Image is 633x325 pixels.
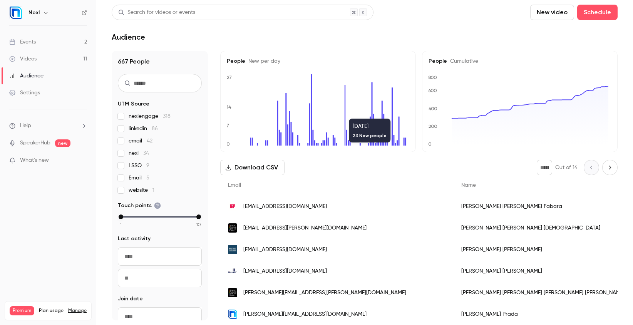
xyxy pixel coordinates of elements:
[143,151,149,156] span: 34
[227,57,409,65] h5: People
[163,114,171,119] span: 318
[429,57,611,65] h5: People
[120,221,122,228] span: 1
[119,214,123,219] div: min
[602,160,618,175] button: Next page
[228,202,237,211] img: bustamantefabara.com
[112,32,145,42] h1: Audience
[10,7,22,19] img: Nexl
[118,8,195,17] div: Search for videos or events
[454,196,632,217] div: [PERSON_NAME] [PERSON_NAME] Fabara
[118,247,202,266] input: From
[10,306,34,315] span: Premium
[228,183,241,188] span: Email
[454,260,632,282] div: [PERSON_NAME] [PERSON_NAME]
[9,55,37,63] div: Videos
[129,162,149,169] span: LSSO
[220,160,285,175] button: Download CSV
[428,88,437,93] text: 600
[9,38,36,46] div: Events
[28,9,40,17] h6: Nexl
[243,267,327,275] span: [EMAIL_ADDRESS][DOMAIN_NAME]
[20,139,50,147] a: SpeakerHub
[146,163,149,168] span: 9
[129,174,149,182] span: Email
[152,188,154,193] span: 1
[39,308,64,314] span: Plan usage
[243,246,327,254] span: [EMAIL_ADDRESS][DOMAIN_NAME]
[530,5,574,20] button: New video
[454,217,632,239] div: [PERSON_NAME] [PERSON_NAME] [DEMOGRAPHIC_DATA]
[129,112,171,120] span: nexlengage
[196,221,201,228] span: 10
[20,156,49,164] span: What's new
[196,214,201,219] div: max
[577,5,618,20] button: Schedule
[243,203,327,211] span: [EMAIL_ADDRESS][DOMAIN_NAME]
[454,303,632,325] div: [PERSON_NAME] Prada
[454,282,632,303] div: [PERSON_NAME] [PERSON_NAME] [PERSON_NAME] [PERSON_NAME]
[129,186,154,194] span: website
[129,137,152,145] span: email
[118,269,202,287] input: To
[228,310,237,319] img: nexlcrm.com
[447,59,478,64] span: Cumulative
[429,124,437,129] text: 200
[228,266,237,276] img: dipchand.com
[228,288,237,297] img: rebaza-alcazar.com
[78,157,87,164] iframe: Noticeable Trigger
[9,89,40,97] div: Settings
[20,122,31,130] span: Help
[118,295,143,303] span: Join date
[245,59,280,64] span: New per day
[129,125,158,132] span: linkedin
[428,75,437,80] text: 800
[226,104,231,110] text: 14
[118,235,151,243] span: Last activity
[9,72,44,80] div: Audience
[243,224,367,232] span: [EMAIL_ADDRESS][PERSON_NAME][DOMAIN_NAME]
[227,75,232,80] text: 27
[118,202,161,209] span: Touch points
[226,123,229,128] text: 7
[429,106,437,111] text: 400
[228,223,237,233] img: rebaza-alcazar.com
[147,138,152,144] span: 42
[243,310,367,318] span: [PERSON_NAME][EMAIL_ADDRESS][DOMAIN_NAME]
[228,245,237,254] img: macf.com.mx
[9,122,87,130] li: help-dropdown-opener
[152,126,158,131] span: 86
[118,57,202,66] h1: 667 People
[243,289,406,297] span: [PERSON_NAME][EMAIL_ADDRESS][PERSON_NAME][DOMAIN_NAME]
[129,149,149,157] span: nexl
[118,100,149,108] span: UTM Source
[461,183,476,188] span: Name
[428,141,432,147] text: 0
[555,164,578,171] p: Out of 14
[68,308,87,314] a: Manage
[146,175,149,181] span: 5
[226,141,230,147] text: 0
[454,239,632,260] div: [PERSON_NAME] [PERSON_NAME]
[55,139,70,147] span: new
